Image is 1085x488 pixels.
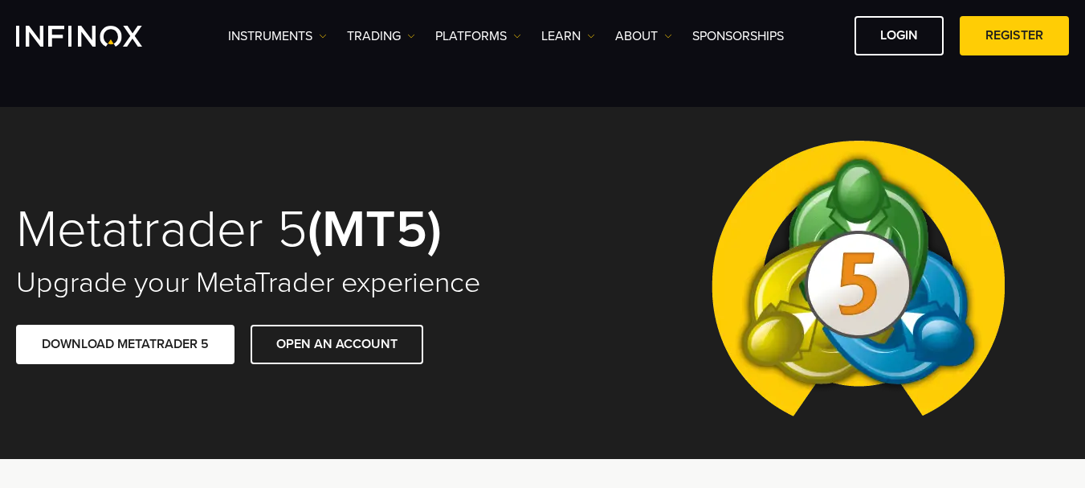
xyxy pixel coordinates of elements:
a: REGISTER [960,16,1069,55]
a: PLATFORMS [435,27,521,46]
h2: Upgrade your MetaTrader experience [16,265,521,301]
a: INFINOX Logo [16,26,180,47]
h1: Metatrader 5 [16,203,521,257]
a: DOWNLOAD METATRADER 5 [16,325,235,364]
a: TRADING [347,27,415,46]
strong: (MT5) [308,198,442,261]
a: LOGIN [855,16,944,55]
a: SPONSORSHIPS [692,27,784,46]
a: OPEN AN ACCOUNT [251,325,423,364]
img: Meta Trader 5 [699,107,1018,459]
a: Instruments [228,27,327,46]
a: Learn [541,27,595,46]
a: ABOUT [615,27,672,46]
